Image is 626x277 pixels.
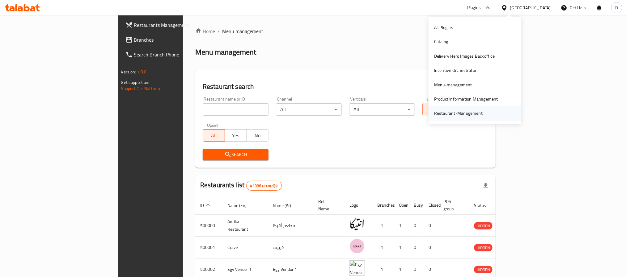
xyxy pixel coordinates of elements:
div: Product Information Management [434,96,498,102]
nav: breadcrumb [195,27,496,35]
div: All [349,103,415,116]
h2: Restaurants list [200,180,282,191]
button: All [203,129,225,142]
th: Logo [345,196,372,215]
div: Restaurant-Management [434,110,483,117]
span: Yes [227,131,244,140]
span: Menu management [222,27,263,35]
div: HIDDEN [474,266,493,273]
td: Antika Restaurant [222,215,268,237]
td: 1 [394,237,409,258]
span: All [425,105,442,114]
td: 1 [372,215,394,237]
a: Restaurants Management [121,18,222,32]
span: ID [200,202,212,209]
span: 41386 record(s) [247,183,281,189]
div: HIDDEN [474,244,493,251]
span: Ref. Name [318,198,337,213]
span: HIDDEN [474,244,493,251]
span: 1.0.0 [137,68,147,76]
span: Version: [121,68,136,76]
td: 0 [409,215,424,237]
td: 0 [424,237,438,258]
h2: Menu management [195,47,256,57]
div: Export file [478,178,493,193]
th: Busy [409,196,424,215]
button: No [246,129,269,142]
div: All Plugins [434,24,453,31]
div: [GEOGRAPHIC_DATA] [510,4,551,11]
span: HIDDEN [474,222,493,229]
a: Support.OpsPlatform [121,85,160,93]
td: Crave [222,237,268,258]
span: No [249,131,266,140]
img: Egy Vendor 1 [349,260,365,276]
span: Name (Ar) [273,202,299,209]
span: D [615,4,618,11]
td: 1 [394,215,409,237]
th: Branches [372,196,394,215]
th: Closed [424,196,438,215]
input: Search for restaurant name or ID.. [203,103,269,116]
div: Catalog [434,38,448,45]
span: Restaurants Management [134,21,218,29]
img: Antika Restaurant [349,217,365,232]
td: 0 [424,215,438,237]
td: 1 [372,237,394,258]
button: All [422,103,445,115]
label: Upsell [207,123,218,127]
div: Plugins [467,4,481,11]
th: Open [394,196,409,215]
div: HIDDEN [474,222,493,229]
button: Yes [225,129,247,142]
div: All [276,103,342,116]
div: Delivery Hero Images Backoffice [434,53,495,60]
div: Total records count [246,181,282,191]
a: Search Branch Phone [121,47,222,62]
div: Incentive Orchestrator [434,67,476,74]
td: 0 [409,237,424,258]
td: مطعم أنتيكا [268,215,313,237]
span: Get support on: [121,78,150,86]
img: Crave [349,238,365,254]
button: Search [203,149,269,160]
span: All [205,131,222,140]
span: Branches [134,36,218,43]
span: POS group [443,198,462,213]
label: Delivery [427,97,442,101]
span: Name (En) [227,202,255,209]
span: Search Branch Phone [134,51,218,58]
span: Search [208,151,264,159]
td: كرييف [268,237,313,258]
span: Status [474,202,494,209]
h2: Restaurant search [203,82,488,91]
span: HIDDEN [474,266,493,273]
div: Menu-management [434,81,472,88]
a: Branches [121,32,222,47]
